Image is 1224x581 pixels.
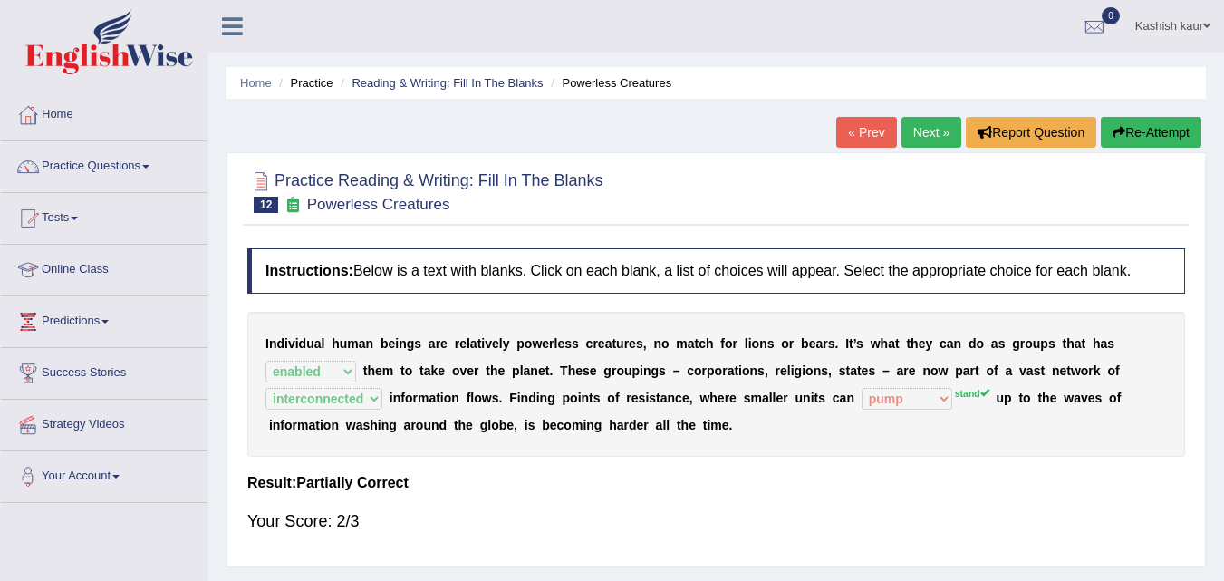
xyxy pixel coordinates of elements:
b: v [1019,363,1026,378]
b: t [857,363,862,378]
b: h [367,363,375,378]
b: r [725,391,729,405]
b: t [814,391,819,405]
b: r [612,363,616,378]
b: o [444,391,452,405]
b: t [845,363,850,378]
b: n [750,363,758,378]
a: Online Class [1,245,207,290]
b: e [729,391,737,405]
b: , [643,336,647,351]
b: a [963,363,970,378]
b: s [757,363,765,378]
b: e [467,363,474,378]
b: h [911,336,919,351]
b: , [828,363,832,378]
b: a [1026,363,1034,378]
b: o [525,336,533,351]
b: r [733,336,737,351]
b: n [643,363,651,378]
b: n [530,363,538,378]
b: g [651,363,660,378]
b: t [1040,363,1045,378]
b: h [881,336,889,351]
b: i [517,391,521,405]
a: Tests [1,193,207,238]
b: b [381,336,389,351]
b: s [818,391,825,405]
b: o [715,363,723,378]
b: w [532,336,542,351]
b: t [975,363,979,378]
b: g [1012,336,1020,351]
b: . [835,336,839,351]
b: s [564,336,572,351]
b: v [485,336,492,351]
b: s [839,363,846,378]
b: r [1020,336,1025,351]
h2: Practice Reading & Writing: Fill In The Blanks [247,168,603,213]
b: d [299,336,307,351]
b: f [994,363,998,378]
b: I [265,336,269,351]
h4: Below is a text with blanks. Click on each blank, a list of choices will appear. Select the appro... [247,248,1185,294]
b: e [438,363,445,378]
b: f [1115,363,1120,378]
b: t [1082,336,1086,351]
b: h [1066,336,1075,351]
b: r [624,336,629,351]
b: v [288,336,295,351]
b: w [482,391,492,405]
b: e [598,336,605,351]
a: Reading & Writing: Fill In The Blanks [352,76,543,90]
b: l [322,336,325,351]
b: a [314,336,322,351]
b: l [467,336,470,351]
b: o [752,336,760,351]
b: t [734,363,738,378]
b: . [498,391,502,405]
b: i [645,391,649,405]
b: v [459,363,467,378]
b: e [492,336,499,351]
b: a [1074,391,1081,405]
b: i [440,391,444,405]
b: o [725,336,733,351]
b: c [675,391,682,405]
b: i [811,391,814,405]
b: a [424,363,431,378]
b: o [405,363,413,378]
b: s [1048,336,1055,351]
b: r [903,363,908,378]
b: s [492,391,499,405]
b: i [791,363,795,378]
b: n [582,391,590,405]
b: m [750,391,761,405]
b: i [802,363,805,378]
b: t [545,363,550,378]
b: i [481,336,485,351]
b: n [540,391,548,405]
b: i [738,363,742,378]
b: h [490,363,498,378]
b: t [486,363,490,378]
b: r [702,363,707,378]
b: r [549,336,554,351]
b: o [805,363,814,378]
b: l [787,363,791,378]
b: i [390,391,393,405]
b: Instructions: [265,263,353,278]
b: p [955,363,963,378]
sup: stand [955,388,989,399]
b: i [295,336,299,351]
b: t [400,363,405,378]
b: e [718,391,725,405]
b: s [583,363,590,378]
b: e [780,363,787,378]
b: t [1066,363,1071,378]
button: Report Question [966,117,1096,148]
b: u [795,391,804,405]
b: l [773,391,776,405]
b: y [925,336,932,351]
b: e [809,336,816,351]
